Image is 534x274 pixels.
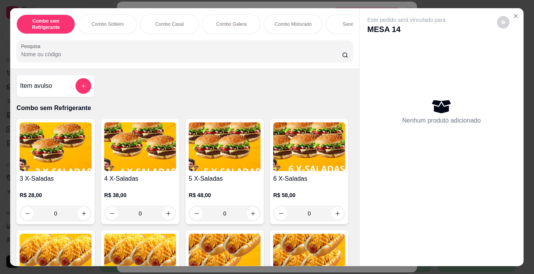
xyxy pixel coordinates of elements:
p: R$ 28,00 [20,191,92,199]
button: increase-product-quantity [331,207,344,219]
input: Pesquisa [22,50,342,58]
button: decrease-product-quantity [497,16,509,28]
button: decrease-product-quantity [190,207,203,219]
img: product-image [189,122,261,171]
h4: 4 X-Saladas [104,174,176,183]
p: Combo sem Refrigerante [23,18,69,30]
button: increase-product-quantity [247,207,259,219]
h4: Item avulso [20,81,52,91]
label: Pesquisa [22,43,43,50]
p: Combo sem Refrigerante [17,103,353,113]
p: Este pedido será vinculado para [367,16,446,24]
p: Combo Casal [156,21,184,27]
p: R$ 58,00 [273,191,345,199]
h4: 6 X-Saladas [273,174,345,183]
h4: 5 X-Saladas [189,174,261,183]
p: Combo Misturado [275,21,312,27]
button: decrease-product-quantity [106,207,118,219]
button: increase-product-quantity [78,207,90,219]
img: product-image [104,122,176,171]
p: Combo Galera [216,21,247,27]
img: product-image [273,122,345,171]
p: R$ 38,00 [104,191,176,199]
p: MESA 14 [367,24,446,35]
button: decrease-product-quantity [275,207,287,219]
p: R$ 48,00 [189,191,261,199]
button: increase-product-quantity [162,207,175,219]
p: Nenhum produto adicionado [402,116,481,125]
h4: 3 X-Saladas [20,174,92,183]
p: Sanduíches [343,21,367,27]
button: decrease-product-quantity [22,207,34,219]
button: add-separate-item [76,78,91,94]
img: product-image [20,122,92,171]
p: Combo Solteiro [92,21,124,27]
button: Close [509,10,522,22]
